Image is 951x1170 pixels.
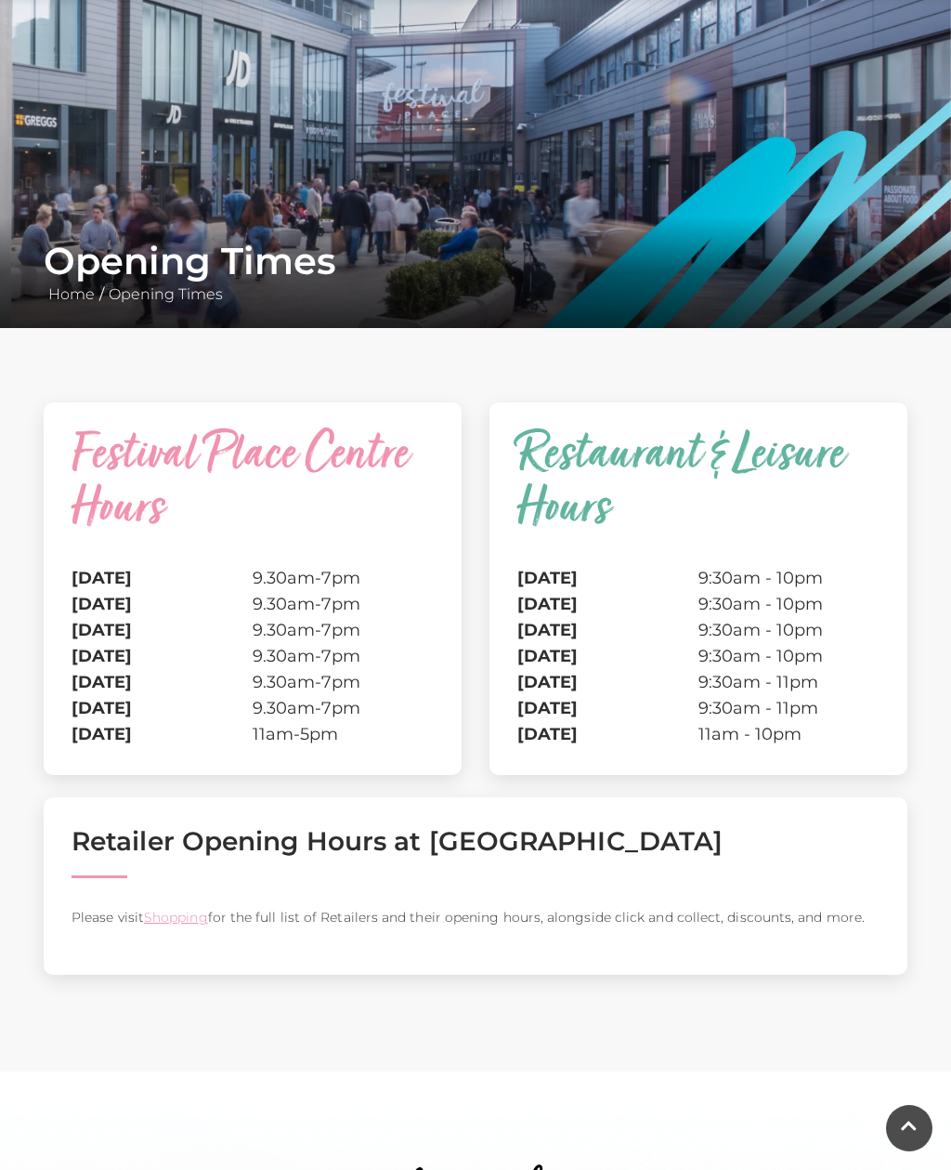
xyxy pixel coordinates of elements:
[698,695,879,721] td: 9:30am - 11pm
[253,669,434,695] td: 9.30am-7pm
[72,825,879,857] h2: Retailer Opening Hours at [GEOGRAPHIC_DATA]
[72,643,253,669] th: [DATE]
[30,239,921,306] div: /
[517,695,698,721] th: [DATE]
[517,643,698,669] th: [DATE]
[253,721,434,747] td: 11am-5pm
[72,906,879,928] p: Please visit for the full list of Retailers and their opening hours, alongside click and collect,...
[517,591,698,617] th: [DATE]
[72,565,253,591] th: [DATE]
[698,591,879,617] td: 9:30am - 10pm
[517,721,698,747] th: [DATE]
[104,285,228,303] a: Opening Times
[144,909,208,926] a: Shopping
[517,669,698,695] th: [DATE]
[698,617,879,643] td: 9:30am - 10pm
[253,565,434,591] td: 9.30am-7pm
[517,430,879,565] caption: Restaurant & Leisure Hours
[72,617,253,643] th: [DATE]
[698,669,879,695] td: 9:30am - 11pm
[72,430,434,565] caption: Festival Place Centre Hours
[72,591,253,617] th: [DATE]
[698,565,879,591] td: 9:30am - 10pm
[72,721,253,747] th: [DATE]
[72,669,253,695] th: [DATE]
[44,285,99,303] a: Home
[698,643,879,669] td: 9:30am - 10pm
[253,643,434,669] td: 9.30am-7pm
[517,617,698,643] th: [DATE]
[698,721,879,747] td: 11am - 10pm
[517,565,698,591] th: [DATE]
[253,617,434,643] td: 9.30am-7pm
[44,239,907,283] h1: Opening Times
[253,591,434,617] td: 9.30am-7pm
[253,695,434,721] td: 9.30am-7pm
[72,695,253,721] th: [DATE]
